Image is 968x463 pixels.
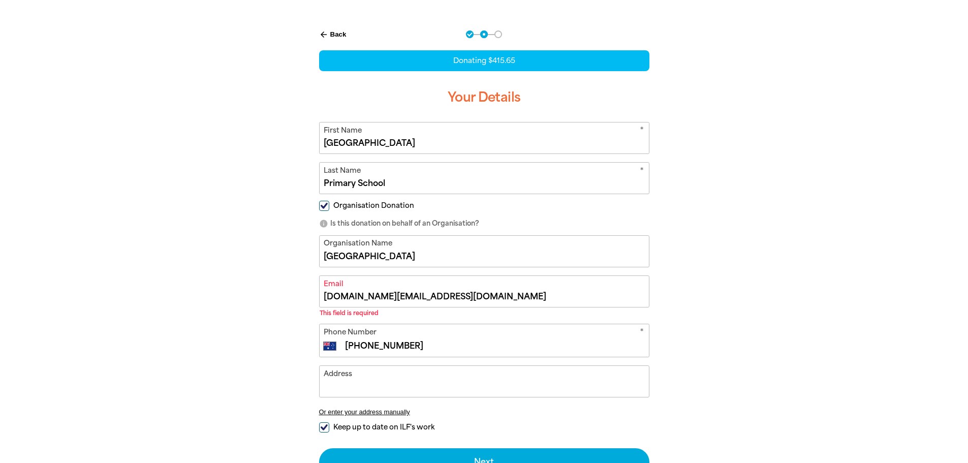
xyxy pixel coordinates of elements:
[480,30,488,38] button: Navigate to step 2 of 3 to enter your details
[319,408,649,416] button: Or enter your address manually
[319,201,329,211] input: Organisation Donation
[640,327,644,339] i: Required
[319,219,328,228] i: info
[319,50,649,71] div: Donating $415.65
[333,422,434,432] span: Keep up to date on ILF's work
[319,422,329,433] input: Keep up to date on ILF's work
[319,81,649,114] h3: Your Details
[494,30,502,38] button: Navigate to step 3 of 3 to enter your payment details
[333,201,414,210] span: Organisation Donation
[319,30,328,39] i: arrow_back
[319,219,649,229] p: Is this donation on behalf of an Organisation?
[315,26,351,43] button: Back
[466,30,474,38] button: Navigate to step 1 of 3 to enter your donation amount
